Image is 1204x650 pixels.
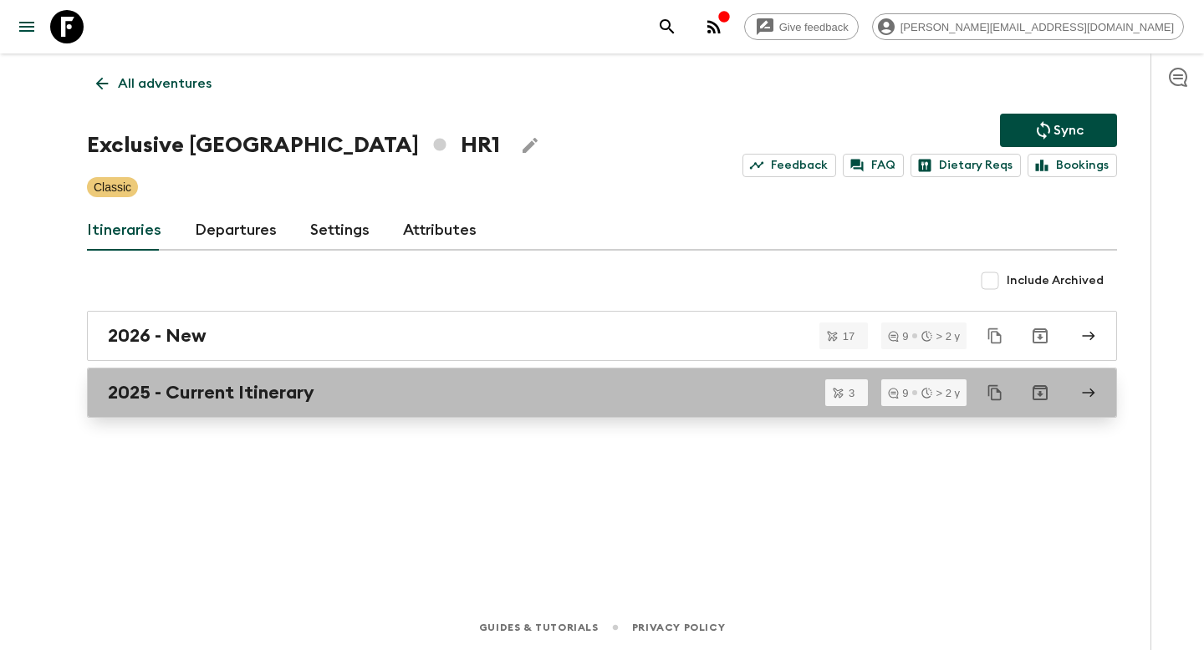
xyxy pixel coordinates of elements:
[1000,114,1117,147] button: Sync adventure departures to the booking engine
[118,74,212,94] p: All adventures
[108,382,314,404] h2: 2025 - Current Itinerary
[980,321,1010,351] button: Duplicate
[744,13,859,40] a: Give feedback
[1007,272,1104,289] span: Include Archived
[1023,319,1057,353] button: Archive
[888,331,908,342] div: 9
[10,10,43,43] button: menu
[1023,376,1057,409] button: Archive
[632,618,725,637] a: Privacy Policy
[843,154,904,177] a: FAQ
[87,368,1117,418] a: 2025 - Current Itinerary
[839,388,865,399] span: 3
[650,10,684,43] button: search adventures
[1028,154,1117,177] a: Bookings
[770,21,858,33] span: Give feedback
[108,325,207,347] h2: 2026 - New
[921,388,960,399] div: > 2 y
[833,331,865,342] span: 17
[87,211,161,251] a: Itineraries
[872,13,1184,40] div: [PERSON_NAME][EMAIL_ADDRESS][DOMAIN_NAME]
[195,211,277,251] a: Departures
[891,21,1183,33] span: [PERSON_NAME][EMAIL_ADDRESS][DOMAIN_NAME]
[87,311,1117,361] a: 2026 - New
[87,129,500,162] h1: Exclusive [GEOGRAPHIC_DATA] HR1
[911,154,1021,177] a: Dietary Reqs
[888,388,908,399] div: 9
[310,211,370,251] a: Settings
[921,331,960,342] div: > 2 y
[1053,120,1084,140] p: Sync
[479,618,599,637] a: Guides & Tutorials
[87,67,221,100] a: All adventures
[742,154,836,177] a: Feedback
[513,129,547,162] button: Edit Adventure Title
[403,211,477,251] a: Attributes
[94,179,131,196] p: Classic
[980,378,1010,408] button: Duplicate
